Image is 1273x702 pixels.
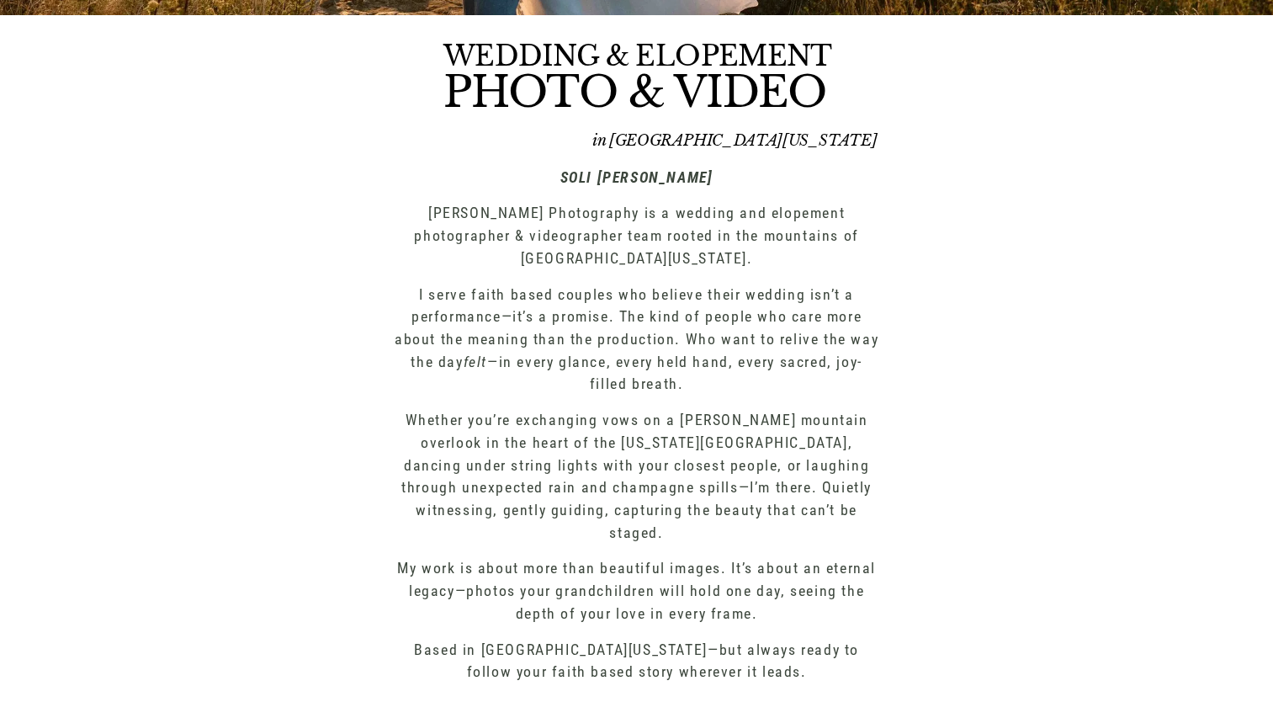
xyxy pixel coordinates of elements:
[592,131,877,150] em: in [GEOGRAPHIC_DATA][US_STATE]
[395,409,879,544] p: Whether you’re exchanging vows on a [PERSON_NAME] mountain overlook in the heart of the [US_STATE...
[443,72,826,114] h4: PHOTO & VIDEO
[463,353,486,370] em: felt
[395,557,879,625] p: My work is about more than beautiful images. It’s about an eternal legacy—photos your grandchildr...
[443,43,832,70] h4: WEDDING & ELOPEMENT
[395,639,879,683] p: Based in [GEOGRAPHIC_DATA][US_STATE]—but always ready to follow your faith based story wherever i...
[560,168,713,186] em: SOLI [PERSON_NAME]
[395,202,879,269] p: [PERSON_NAME] Photography is a wedding and elopement photographer & videographer team rooted in t...
[395,284,879,396] p: I serve faith based couples who believe their wedding isn’t a performance—it’s a promise. The kin...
